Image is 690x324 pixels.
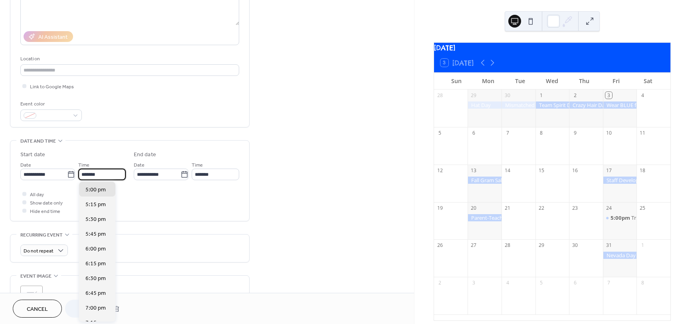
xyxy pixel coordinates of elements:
span: Link to Google Maps [30,83,74,91]
div: Event color [20,100,80,108]
div: 8 [639,280,646,286]
div: Trunk-or-Treat [631,214,666,221]
div: 11 [639,129,646,136]
div: 9 [572,129,579,136]
span: All day [30,191,44,199]
div: 18 [639,167,646,174]
div: Thu [568,73,600,89]
div: 28 [436,92,443,99]
div: 25 [639,205,646,211]
div: 22 [538,205,545,211]
div: 6 [470,129,477,136]
div: Tue [504,73,536,89]
div: 1 [538,92,545,99]
div: 29 [470,92,477,99]
div: 12 [436,167,443,174]
div: 5 [436,129,443,136]
span: 6:15 pm [85,260,106,268]
div: 3 [605,92,612,99]
div: Nevada Day (No School) [603,252,637,259]
div: 19 [436,205,443,211]
div: 4 [639,92,646,99]
span: Date [134,161,145,169]
div: Hat Day [468,101,502,109]
span: 5:15 pm [85,201,106,209]
div: 16 [572,167,579,174]
div: 2 [572,92,579,99]
span: Hide end time [30,207,60,216]
div: 5 [538,280,545,286]
div: ; [20,286,43,308]
span: Show date only [30,199,63,207]
div: 21 [504,205,511,211]
div: 6 [572,280,579,286]
div: 15 [538,167,545,174]
div: 2 [436,280,443,286]
div: Wed [536,73,568,89]
div: Fri [600,73,632,89]
div: End date [134,151,156,159]
span: Do not repeat [24,246,54,256]
button: Cancel [13,300,62,318]
span: 6:30 pm [85,274,106,283]
div: 7 [605,280,612,286]
div: 26 [436,242,443,249]
span: 5:00 pm [85,186,106,194]
div: Sun [440,73,472,89]
div: 23 [572,205,579,211]
div: Wear BLUE for Panther Pride! [603,101,637,109]
div: Parent-Teacher Conferences (No School for Students) [468,214,502,221]
span: Date and time [20,137,56,145]
div: Trunk-or-Treat [603,214,637,221]
span: Cancel [27,305,48,314]
div: Mon [472,73,504,89]
div: 4 [504,280,511,286]
div: 30 [572,242,579,249]
span: 6:45 pm [85,289,106,298]
div: [DATE] [434,43,670,53]
div: 28 [504,242,511,249]
span: 5:00pm [611,214,631,221]
div: Team Spirit Day [535,101,569,109]
div: 14 [504,167,511,174]
div: Location [20,55,238,63]
div: 29 [538,242,545,249]
div: 3 [470,280,477,286]
div: 30 [504,92,511,99]
div: 31 [605,242,612,249]
div: 7 [504,129,511,136]
div: 13 [470,167,477,174]
div: 24 [605,205,612,211]
span: 6:00 pm [85,245,106,253]
div: Crazy Hair Day [569,101,603,109]
div: 17 [605,167,612,174]
span: 5:30 pm [85,215,106,224]
div: 27 [470,242,477,249]
div: Mismatched Day [502,101,535,109]
div: Sat [632,73,664,89]
div: Start date [20,151,45,159]
span: 7:00 pm [85,304,106,312]
span: Time [192,161,203,169]
span: 5:45 pm [85,230,106,239]
div: 10 [605,129,612,136]
div: 1 [639,242,646,249]
div: Staff Development Day (No School for Students) [603,177,637,184]
div: Fall Gram Sales Begin [468,177,502,184]
div: 20 [470,205,477,211]
div: 8 [538,129,545,136]
span: Recurring event [20,231,63,239]
span: Event image [20,272,52,280]
span: Date [20,161,31,169]
span: Time [78,161,89,169]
